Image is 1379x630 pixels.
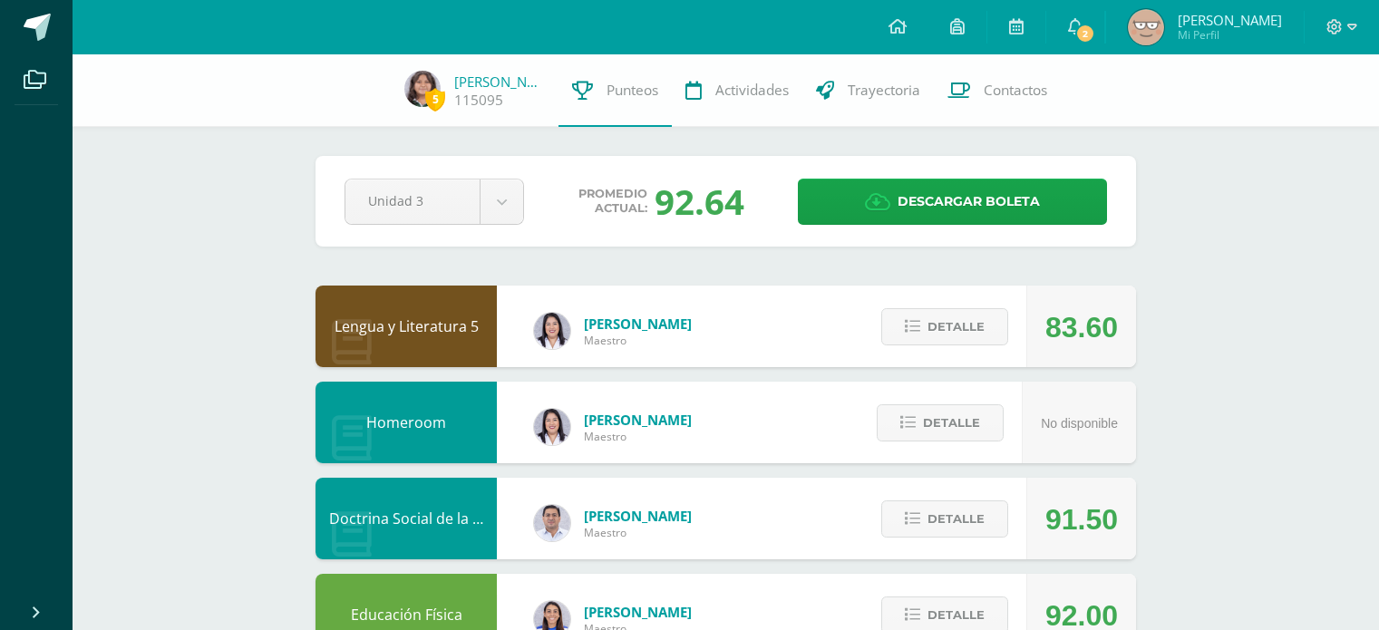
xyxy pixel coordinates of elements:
div: Lengua y Literatura 5 [316,286,497,367]
div: 91.50 [1045,479,1118,560]
span: [PERSON_NAME] [584,315,692,333]
span: [PERSON_NAME] [1178,11,1282,29]
button: Detalle [877,404,1004,441]
span: Maestro [584,429,692,444]
a: [PERSON_NAME] [454,73,545,91]
a: Actividades [672,54,802,127]
a: Trayectoria [802,54,934,127]
div: Homeroom [316,382,497,463]
span: Actividades [715,81,789,100]
span: Maestro [584,333,692,348]
span: [PERSON_NAME] [584,603,692,621]
a: Punteos [558,54,672,127]
img: 6385b9bb40646df699f92475890a24fe.png [404,71,441,107]
span: Detalle [923,406,980,440]
a: Descargar boleta [798,179,1107,225]
button: Detalle [881,308,1008,345]
img: 15aaa72b904403ebb7ec886ca542c491.png [534,505,570,541]
div: Doctrina Social de la Iglesia [316,478,497,559]
span: Detalle [927,310,985,344]
div: 83.60 [1045,286,1118,368]
span: 5 [425,88,445,111]
span: Promedio actual: [578,187,647,216]
span: 2 [1075,24,1095,44]
span: [PERSON_NAME] [584,507,692,525]
img: fd1196377973db38ffd7ffd912a4bf7e.png [534,409,570,445]
span: Detalle [927,502,985,536]
a: Unidad 3 [345,179,523,224]
a: 115095 [454,91,503,110]
div: 92.64 [655,178,744,225]
a: Contactos [934,54,1061,127]
span: Contactos [984,81,1047,100]
span: Unidad 3 [368,179,457,222]
span: Maestro [584,525,692,540]
span: [PERSON_NAME] [584,411,692,429]
span: Mi Perfil [1178,27,1282,43]
img: fd1196377973db38ffd7ffd912a4bf7e.png [534,313,570,349]
span: Trayectoria [848,81,920,100]
button: Detalle [881,500,1008,538]
span: Punteos [607,81,658,100]
span: Descargar boleta [898,179,1040,224]
img: 45a182ade8988a88df802d221fe80c70.png [1128,9,1164,45]
span: No disponible [1041,416,1118,431]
